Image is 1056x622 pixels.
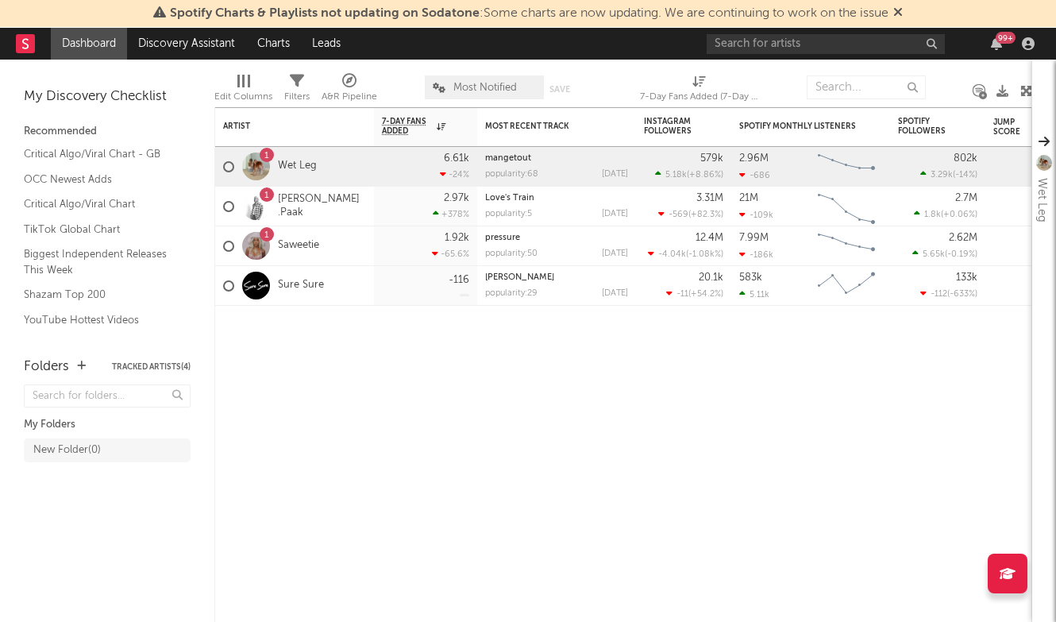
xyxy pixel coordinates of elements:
div: Filters [284,68,310,114]
a: Critical Algo/Viral Chart - GB [24,145,175,163]
div: 579k [700,153,723,164]
svg: Chart title [811,266,882,306]
button: 99+ [991,37,1002,50]
span: -14 % [955,171,975,180]
svg: Chart title [811,187,882,226]
div: 21M [739,193,758,203]
div: My Discovery Checklist [24,87,191,106]
a: Wet Leg [278,160,317,173]
div: popularity: 5 [485,210,532,218]
div: -109k [739,210,773,220]
div: 6.61k [444,153,469,164]
div: [DATE] [602,249,628,258]
div: Instagram Followers [644,117,700,136]
span: +54.2 % [691,290,721,299]
input: Search for folders... [24,384,191,408]
div: [DATE] [602,289,628,298]
div: My Folders [24,415,191,435]
a: New Folder(0) [24,438,191,462]
span: 5.18k [665,171,687,180]
div: Most Recent Track [485,122,604,131]
div: 7.99M [739,233,769,243]
div: 2.7M [955,193,977,203]
div: pressure [485,234,628,242]
span: +8.86 % [689,171,721,180]
svg: Chart title [811,147,882,187]
div: popularity: 68 [485,170,538,179]
div: 2.96M [739,153,769,164]
div: ( ) [655,169,723,180]
span: 3.29k [931,171,953,180]
div: A&R Pipeline [322,68,377,114]
span: Dismiss [893,7,903,20]
div: ( ) [648,249,723,259]
div: +378 % [433,209,469,219]
div: 2.97k [444,193,469,203]
input: Search... [807,75,926,99]
a: mangetout [485,154,531,163]
a: Love's Train [485,194,534,203]
div: 12.4M [696,233,723,243]
a: Shazam Top 200 [24,286,175,303]
button: Tracked Artists(4) [112,363,191,371]
span: -0.19 % [947,250,975,259]
span: -11 [676,290,688,299]
div: 133k [956,272,977,283]
div: -65.6 % [432,249,469,259]
span: +82.3 % [691,211,721,219]
a: TikTok Global Chart [24,221,175,238]
div: Keysman [485,273,628,282]
div: -186k [739,249,773,260]
div: -686 [739,170,770,180]
div: 99 + [996,32,1016,44]
div: Recommended [24,122,191,141]
button: Save [549,85,570,94]
div: [DATE] [602,210,628,218]
div: 2.62M [949,233,977,243]
div: Spotify Monthly Listeners [739,122,858,131]
a: Sure Sure [278,279,324,292]
span: -633 % [950,290,975,299]
div: Wet Leg [1032,178,1051,222]
span: -4.04k [658,250,686,259]
span: 7-Day Fans Added [382,117,433,136]
a: Dashboard [51,28,127,60]
div: Folders [24,357,69,377]
div: Edit Columns [214,68,272,114]
a: Discovery Assistant [127,28,246,60]
span: Spotify Charts & Playlists not updating on Sodatone [170,7,480,20]
span: 5.65k [923,250,945,259]
div: 7-Day Fans Added (7-Day Fans Added) [640,87,759,106]
a: Critical Algo/Viral Chart [24,195,175,213]
svg: Chart title [811,226,882,266]
div: popularity: 50 [485,249,538,258]
a: OCC Newest Adds [24,171,175,188]
span: +0.06 % [943,211,975,219]
div: -116 [449,275,469,285]
input: Search for artists [707,34,945,54]
div: 1.92k [445,233,469,243]
a: Leads [301,28,352,60]
div: -24 % [440,169,469,180]
span: Most Notified [453,83,517,93]
div: 3.31M [696,193,723,203]
div: ( ) [914,209,977,219]
div: Spotify Followers [898,117,954,136]
div: A&R Pipeline [322,87,377,106]
span: : Some charts are now updating. We are continuing to work on the issue [170,7,888,20]
a: [PERSON_NAME] .Paak [278,193,366,220]
div: Edit Columns [214,87,272,106]
span: 1.8k [924,211,941,219]
div: Artist [223,122,342,131]
div: 583k [739,272,762,283]
span: -112 [931,290,947,299]
div: Love's Train [485,194,628,203]
div: 802k [954,153,977,164]
div: ( ) [912,249,977,259]
div: ( ) [666,288,723,299]
div: ( ) [920,169,977,180]
div: Jump Score [993,118,1033,137]
div: Filters [284,87,310,106]
a: Saweetie [278,239,319,253]
a: Charts [246,28,301,60]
